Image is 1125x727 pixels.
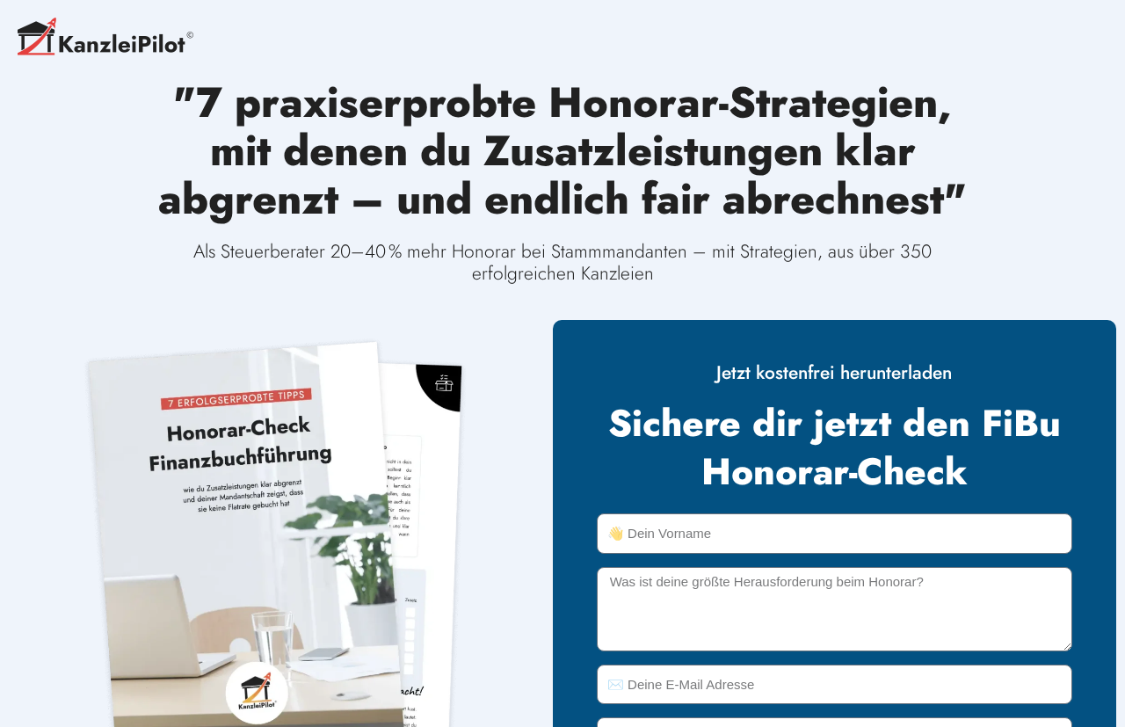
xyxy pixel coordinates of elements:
[597,513,1072,554] input: 👋 Dein Vorname
[152,78,974,223] h1: "7 praxiserprobte Honorar-Strategien, mit denen du Zusatzleistungen klar abgrenzt – und endlich f...
[597,400,1072,496] h2: Sichere dir jetzt den FiBu Honorar-Check
[597,665,1072,705] input: ✉️ Deine E-Mail Adresse
[597,364,1072,382] div: Jetzt kostenfrei herunterladen
[152,241,974,285] div: Als Steuerberater 20–40 % mehr Honorar bei Stammmandanten – mit Strategien, aus über 350 erfolgre...
[18,18,193,61] img: Kanzleipilot-Logo-C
